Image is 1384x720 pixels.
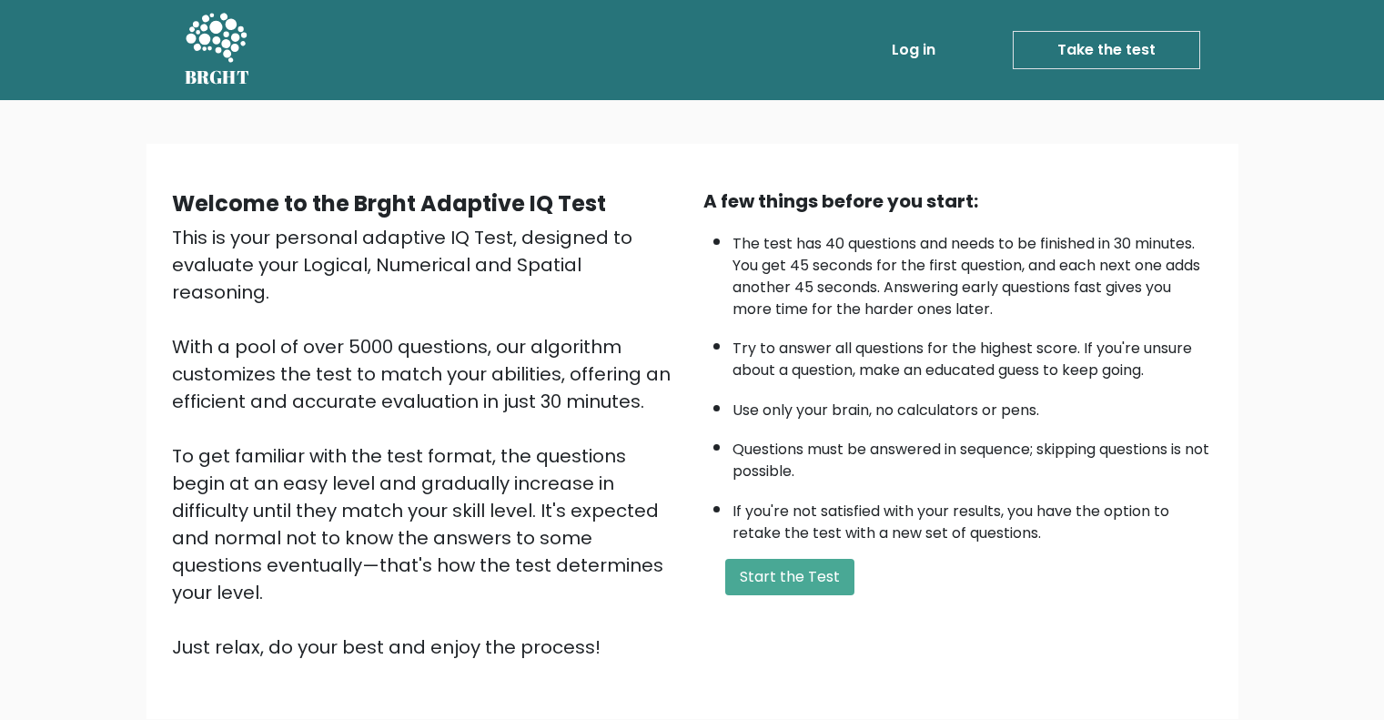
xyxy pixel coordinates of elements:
[884,32,943,68] a: Log in
[172,188,606,218] b: Welcome to the Brght Adaptive IQ Test
[732,430,1213,482] li: Questions must be answered in sequence; skipping questions is not possible.
[185,7,250,93] a: BRGHT
[703,188,1213,215] div: A few things before you start:
[185,66,250,88] h5: BRGHT
[732,224,1213,320] li: The test has 40 questions and needs to be finished in 30 minutes. You get 45 seconds for the firs...
[732,492,1213,544] li: If you're not satisfied with your results, you have the option to retake the test with a new set ...
[725,559,854,595] button: Start the Test
[732,390,1213,421] li: Use only your brain, no calculators or pens.
[732,329,1213,381] li: Try to answer all questions for the highest score. If you're unsure about a question, make an edu...
[172,224,682,661] div: This is your personal adaptive IQ Test, designed to evaluate your Logical, Numerical and Spatial ...
[1013,31,1200,69] a: Take the test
